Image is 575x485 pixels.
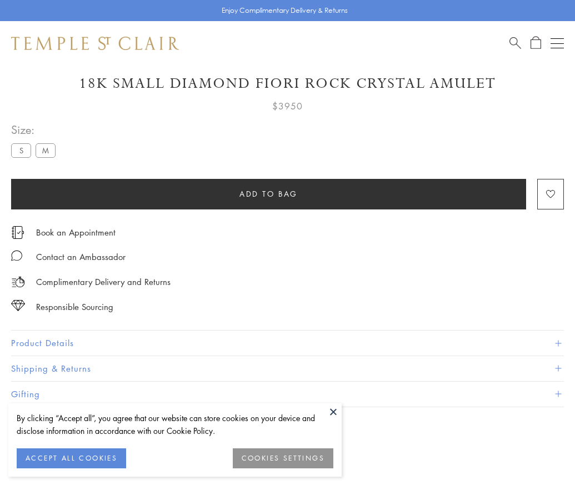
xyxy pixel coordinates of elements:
[36,143,56,157] label: M
[272,99,303,113] span: $3950
[11,275,25,289] img: icon_delivery.svg
[11,37,179,50] img: Temple St. Clair
[11,356,564,381] button: Shipping & Returns
[11,331,564,356] button: Product Details
[11,250,22,261] img: MessageIcon-01_2.svg
[36,300,113,314] div: Responsible Sourcing
[11,300,25,311] img: icon_sourcing.svg
[531,36,541,50] a: Open Shopping Bag
[36,250,126,264] div: Contact an Ambassador
[17,412,333,437] div: By clicking “Accept all”, you agree that our website can store cookies on your device and disclos...
[36,275,171,289] p: Complimentary Delivery and Returns
[36,226,116,238] a: Book an Appointment
[11,143,31,157] label: S
[222,5,348,16] p: Enjoy Complimentary Delivery & Returns
[233,448,333,468] button: COOKIES SETTINGS
[239,188,298,200] span: Add to bag
[11,226,24,239] img: icon_appointment.svg
[11,74,564,93] h1: 18K Small Diamond Fiori Rock Crystal Amulet
[551,37,564,50] button: Open navigation
[11,121,60,139] span: Size:
[11,179,526,209] button: Add to bag
[11,382,564,407] button: Gifting
[17,448,126,468] button: ACCEPT ALL COOKIES
[509,36,521,50] a: Search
